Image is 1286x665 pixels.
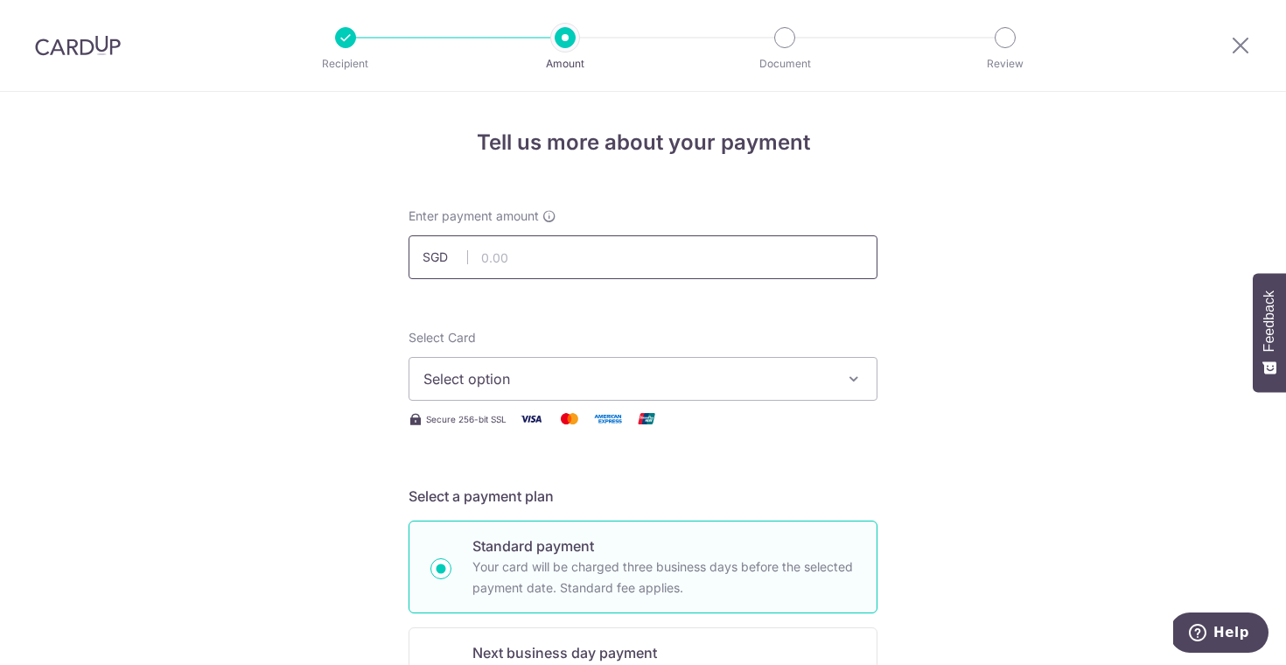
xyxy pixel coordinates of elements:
[472,556,856,598] p: Your card will be charged three business days before the selected payment date. Standard fee appl...
[409,486,877,507] h5: Select a payment plan
[591,408,626,430] img: American Express
[1253,273,1286,392] button: Feedback - Show survey
[514,408,549,430] img: Visa
[940,55,1070,73] p: Review
[629,408,664,430] img: Union Pay
[409,235,877,279] input: 0.00
[409,127,877,158] h4: Tell us more about your payment
[423,248,468,266] span: SGD
[35,35,121,56] img: CardUp
[281,55,410,73] p: Recipient
[472,642,856,663] p: Next business day payment
[500,55,630,73] p: Amount
[409,357,877,401] button: Select option
[552,408,587,430] img: Mastercard
[1173,612,1269,656] iframe: Opens a widget where you can find more information
[1262,290,1277,352] span: Feedback
[409,207,539,225] span: Enter payment amount
[720,55,849,73] p: Document
[426,412,507,426] span: Secure 256-bit SSL
[423,368,831,389] span: Select option
[409,330,476,345] span: translation missing: en.payables.payment_networks.credit_card.summary.labels.select_card
[472,535,856,556] p: Standard payment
